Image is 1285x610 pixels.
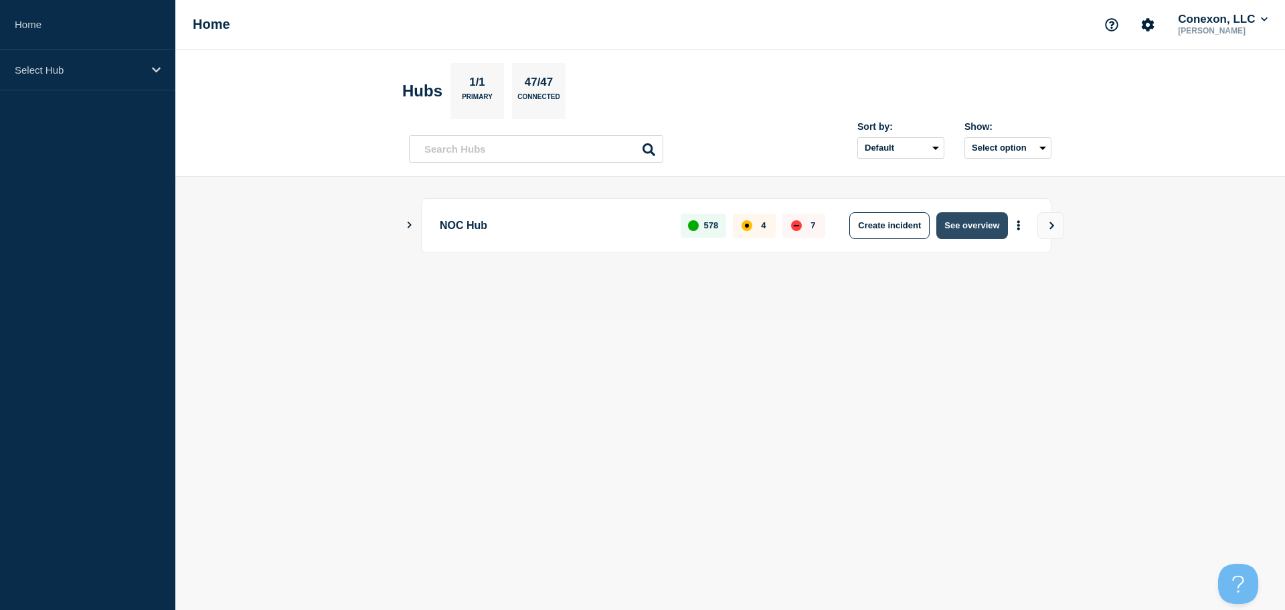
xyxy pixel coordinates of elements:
[857,137,944,159] select: Sort by
[1037,212,1064,239] button: View
[519,76,558,93] p: 47/47
[791,220,802,231] div: down
[1218,564,1258,604] iframe: Help Scout Beacon - Open
[761,220,766,230] p: 4
[936,212,1007,239] button: See overview
[409,135,663,163] input: Search Hubs
[704,220,719,230] p: 578
[964,137,1051,159] button: Select option
[440,212,665,239] p: NOC Hub
[15,64,143,76] p: Select Hub
[406,220,413,230] button: Show Connected Hubs
[1175,26,1270,35] p: [PERSON_NAME]
[1175,13,1270,26] button: Conexon, LLC
[1010,213,1027,238] button: More actions
[193,17,230,32] h1: Home
[849,212,930,239] button: Create incident
[464,76,491,93] p: 1/1
[742,220,752,231] div: affected
[1134,11,1162,39] button: Account settings
[462,93,493,107] p: Primary
[810,220,815,230] p: 7
[517,93,560,107] p: Connected
[688,220,699,231] div: up
[964,121,1051,132] div: Show:
[1098,11,1126,39] button: Support
[402,82,442,100] h2: Hubs
[857,121,944,132] div: Sort by:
